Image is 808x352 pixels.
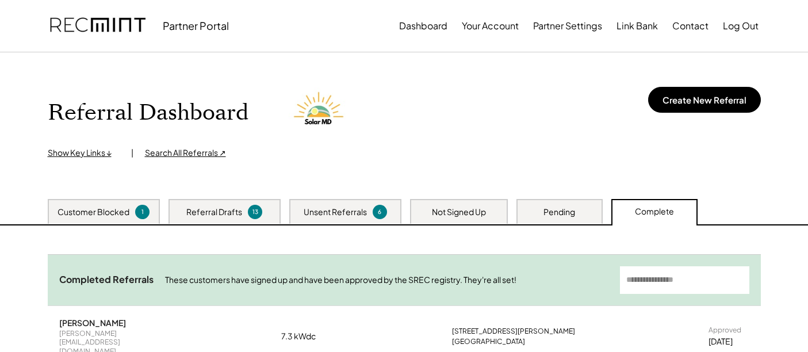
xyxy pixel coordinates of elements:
[59,274,154,286] div: Completed Referrals
[289,81,352,144] img: Solar%20MD%20LOgo.png
[432,206,486,218] div: Not Signed Up
[48,147,120,159] div: Show Key Links ↓
[145,147,226,159] div: Search All Referrals ↗
[462,14,519,37] button: Your Account
[131,147,133,159] div: |
[709,336,733,347] div: [DATE]
[709,326,741,335] div: Approved
[281,331,339,342] div: 7.3 kWdc
[304,206,367,218] div: Unsent Referrals
[250,208,261,216] div: 13
[543,206,575,218] div: Pending
[165,274,608,286] div: These customers have signed up and have been approved by the SREC registry. They're all set!
[452,327,575,336] div: [STREET_ADDRESS][PERSON_NAME]
[374,208,385,216] div: 6
[58,206,129,218] div: Customer Blocked
[616,14,658,37] button: Link Bank
[186,206,242,218] div: Referral Drafts
[50,6,145,45] img: recmint-logotype%403x.png
[648,87,761,113] button: Create New Referral
[533,14,602,37] button: Partner Settings
[137,208,148,216] div: 1
[635,206,674,217] div: Complete
[452,337,525,346] div: [GEOGRAPHIC_DATA]
[399,14,447,37] button: Dashboard
[163,19,229,32] div: Partner Portal
[59,317,126,328] div: [PERSON_NAME]
[672,14,709,37] button: Contact
[48,100,248,127] h1: Referral Dashboard
[723,14,759,37] button: Log Out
